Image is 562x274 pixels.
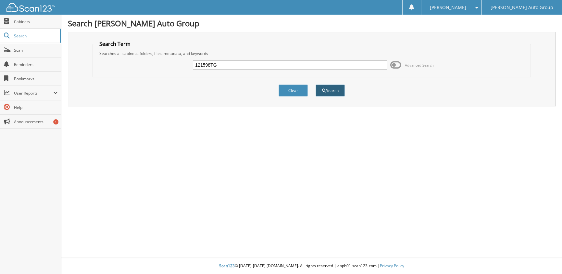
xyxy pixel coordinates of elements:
span: Cabinets [14,19,58,24]
div: © [DATE]-[DATE] [DOMAIN_NAME]. All rights reserved | appb01-scan123-com | [61,258,562,274]
button: Search [316,85,345,97]
a: Privacy Policy [380,263,404,268]
span: Announcements [14,119,58,124]
span: User Reports [14,90,53,96]
legend: Search Term [96,40,134,47]
div: Searches all cabinets, folders, files, metadata, and keywords [96,51,527,56]
span: [PERSON_NAME] [430,6,466,9]
span: Search [14,33,57,39]
span: [PERSON_NAME] Auto Group [491,6,553,9]
div: 1 [53,119,58,124]
button: Clear [279,85,308,97]
span: Advanced Search [405,63,434,68]
img: scan123-logo-white.svg [6,3,55,12]
span: Scan123 [219,263,235,268]
span: Bookmarks [14,76,58,82]
span: Scan [14,47,58,53]
h1: Search [PERSON_NAME] Auto Group [68,18,556,29]
span: Reminders [14,62,58,67]
span: Help [14,105,58,110]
